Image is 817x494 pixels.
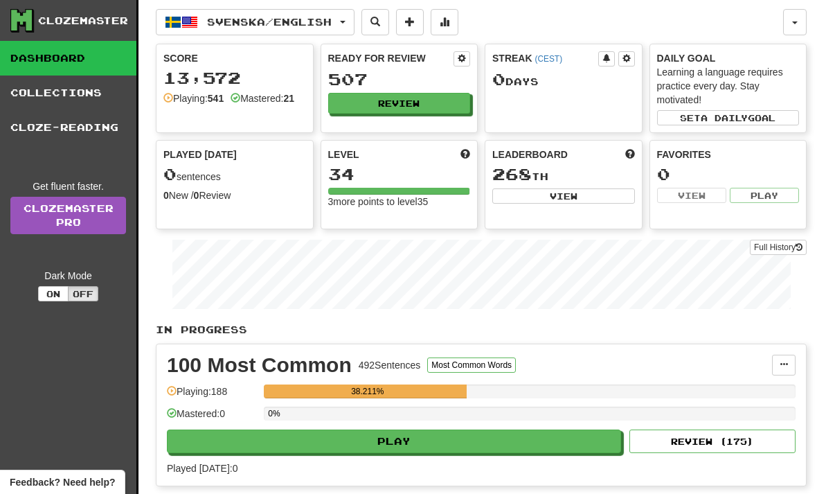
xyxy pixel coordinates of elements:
span: 268 [492,164,532,184]
div: Mastered: [231,91,294,105]
button: Review (175) [629,430,796,453]
strong: 0 [194,190,199,201]
div: Playing: 188 [167,385,257,407]
button: More stats [431,9,458,35]
strong: 0 [163,190,169,201]
button: Search sentences [361,9,389,35]
a: ClozemasterPro [10,197,126,234]
div: 0 [657,166,800,183]
button: Play [730,188,799,203]
div: 13,572 [163,69,306,87]
button: Svenska/English [156,9,354,35]
div: Get fluent faster. [10,179,126,193]
span: Open feedback widget [10,475,115,489]
div: Favorites [657,148,800,161]
button: On [38,286,69,301]
span: Level [328,148,359,161]
div: 507 [328,71,471,88]
div: 38.211% [268,385,467,398]
div: Learning a language requires practice every day. Stay motivated! [657,65,800,107]
p: In Progress [156,323,807,337]
strong: 21 [283,93,294,104]
div: 3 more points to level 35 [328,195,471,209]
div: Day s [492,71,635,89]
button: Full History [750,240,807,255]
button: Play [167,430,621,453]
button: Most Common Words [427,358,516,373]
span: Score more points to level up [460,148,470,161]
button: Review [328,93,471,114]
span: Leaderboard [492,148,568,161]
span: 0 [163,164,177,184]
div: Score [163,51,306,65]
span: This week in points, UTC [625,148,635,161]
strong: 541 [208,93,224,104]
div: Clozemaster [38,14,128,28]
div: sentences [163,166,306,184]
span: Svenska / English [207,16,332,28]
button: Add sentence to collection [396,9,424,35]
div: th [492,166,635,184]
span: a daily [701,113,748,123]
div: 492 Sentences [359,358,421,372]
span: 0 [492,69,505,89]
a: (CEST) [535,54,562,64]
span: Played [DATE]: 0 [167,463,237,474]
button: Off [68,286,98,301]
button: View [492,188,635,204]
div: Dark Mode [10,269,126,283]
button: Seta dailygoal [657,110,800,125]
div: Ready for Review [328,51,454,65]
div: Daily Goal [657,51,800,65]
div: Playing: [163,91,224,105]
button: View [657,188,726,203]
div: 100 Most Common [167,355,352,376]
div: New / Review [163,188,306,202]
div: Mastered: 0 [167,407,257,430]
div: 34 [328,166,471,183]
div: Streak [492,51,598,65]
span: Played [DATE] [163,148,237,161]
